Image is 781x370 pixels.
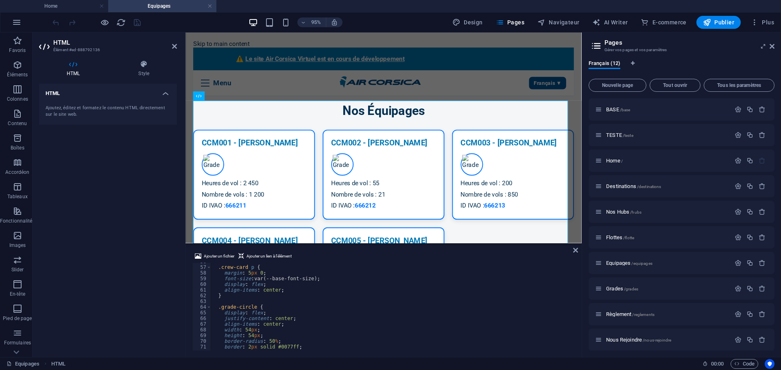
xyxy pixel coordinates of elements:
div: Dupliquer [746,208,753,215]
span: Français (12) [589,58,620,70]
span: Cliquez pour ouvrir la page. [606,132,633,138]
div: 63 [192,299,212,304]
p: Contenu [8,120,27,127]
span: /flotte [623,236,634,240]
div: Nos Hubs/hubs [604,209,731,214]
div: Supprimer [759,183,766,190]
div: Paramètres [735,311,742,318]
nav: breadcrumb [51,359,65,369]
div: Onglets langues [589,60,774,76]
span: Cliquez pour ouvrir la page. [606,158,623,164]
div: 58 [192,270,212,276]
div: Dupliquer [746,234,753,241]
div: Dupliquer [746,132,753,138]
div: Home/ [604,158,731,163]
div: 64 [192,304,212,310]
span: /base [620,108,630,112]
div: Supprimer [759,106,766,113]
span: Design [452,18,483,26]
button: Ajouter un fichier [194,251,236,261]
i: Actualiser la page [116,18,126,27]
div: Dupliquer [746,183,753,190]
p: Tableaux [7,193,28,200]
p: Slider [11,266,24,273]
button: Cliquez ici pour quitter le mode Aperçu et poursuivre l'édition. [100,17,109,27]
div: Dupliquer [746,311,753,318]
div: 57 [192,264,212,270]
div: Dupliquer [746,157,753,164]
span: Cliquez pour ouvrir la page. [606,106,630,113]
p: Accordéon [5,169,29,175]
span: Cliquez pour ouvrir la page. [606,337,671,343]
span: E-commerce [641,18,686,26]
span: Ajouter un lien à l'élément [247,251,292,261]
h6: 95% [310,17,323,27]
div: Supprimer [759,260,766,266]
button: Code [731,359,758,369]
span: Code [734,359,755,369]
div: 61 [192,287,212,293]
span: Navigateur [537,18,579,26]
div: Dupliquer [746,260,753,266]
div: 69 [192,333,212,338]
div: Supprimer [759,234,766,241]
span: Plus [750,18,774,26]
span: Equipages [606,260,652,266]
div: 72 [192,350,212,355]
span: Tous les paramètres [707,83,771,88]
p: Boîtes [11,145,24,151]
span: /nous-rejoindre [643,338,671,342]
button: Publier [696,16,741,29]
div: Paramètres [735,132,742,138]
span: Publier [703,18,734,26]
div: Paramètres [735,234,742,241]
button: Tous les paramètres [704,79,774,92]
button: Navigateur [534,16,582,29]
p: Formulaires [4,340,31,346]
button: Pages [493,16,528,29]
p: Pied de page [3,315,32,322]
span: Cliquez pour ouvrir la page. [606,286,638,292]
div: Paramètres [735,157,742,164]
h4: Style [111,60,177,77]
span: / [621,159,623,163]
span: /destinations [637,184,661,189]
div: Nous Rejoindre/nous-rejoindre [604,337,731,342]
div: Supprimer [759,132,766,138]
h6: Durée de la session [702,359,724,369]
span: Tout ouvrir [653,83,697,88]
h3: Gérer vos pages et vos paramètres [604,46,758,54]
h3: Élément #ed-888792136 [53,46,161,54]
div: Paramètres [735,260,742,266]
div: Supprimer [759,208,766,215]
h4: Equipages [108,2,216,11]
div: Supprimer [759,285,766,292]
div: Flottes/flotte [604,235,731,240]
span: Cliquez pour ouvrir la page. [606,209,641,215]
h4: HTML [39,84,177,98]
button: 95% [297,17,326,27]
button: Tout ouvrir [650,79,700,92]
span: Ajouter un fichier [204,251,234,261]
div: Règlement/reglements [604,312,731,317]
span: : [717,361,718,367]
p: Éléments [7,71,28,78]
div: Dupliquer [746,106,753,113]
div: Paramètres [735,336,742,343]
button: Usercentrics [765,359,774,369]
div: 67 [192,321,212,327]
div: Paramètres [735,285,742,292]
span: Cliquez pour ouvrir la page. [606,183,661,189]
span: 00 00 [711,359,724,369]
span: Cliquez pour sélectionner. Double-cliquez pour modifier. [51,359,65,369]
div: 60 [192,281,212,287]
span: /equipages [631,261,652,266]
div: 68 [192,327,212,333]
i: Lors du redimensionnement, ajuster automatiquement le niveau de zoom en fonction de l'appareil sé... [331,19,338,26]
div: Paramètres [735,106,742,113]
span: /teste [623,133,633,138]
div: La page de départ ne peut pas être supprimée. [759,157,766,164]
button: Plus [747,16,777,29]
span: /reglements [632,312,654,317]
span: Cliquez pour ouvrir la page. [606,311,654,317]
